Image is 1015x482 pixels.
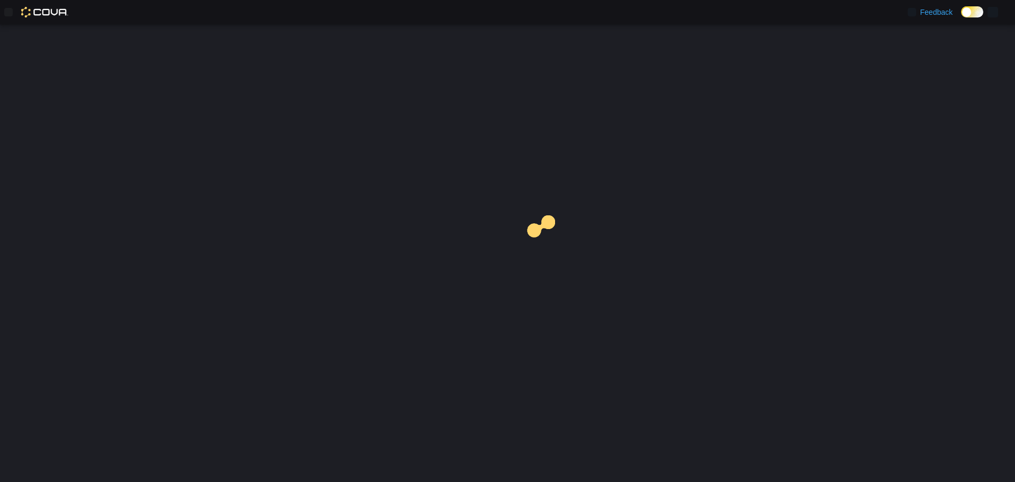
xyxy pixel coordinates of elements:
img: cova-loader [508,207,587,287]
span: Feedback [920,7,953,17]
input: Dark Mode [961,6,983,17]
a: Feedback [903,2,957,23]
img: Cova [21,7,68,17]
